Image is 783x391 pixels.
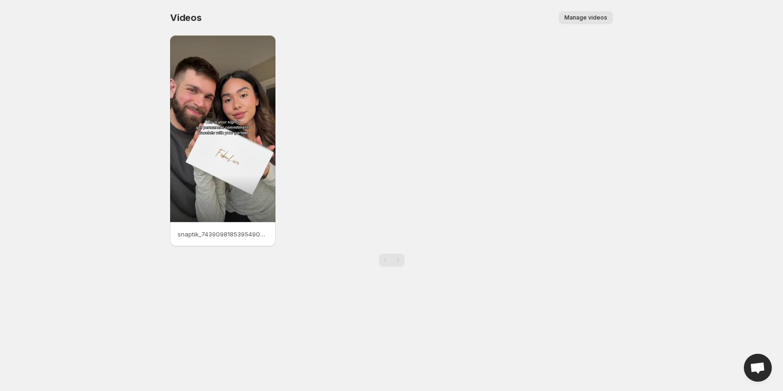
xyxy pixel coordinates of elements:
nav: Pagination [379,254,405,267]
span: Videos [170,12,202,23]
span: Manage videos [564,14,607,21]
a: Open chat [744,354,772,382]
p: snaptik_7439098185395490094_v2 [178,229,268,239]
button: Manage videos [559,11,613,24]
